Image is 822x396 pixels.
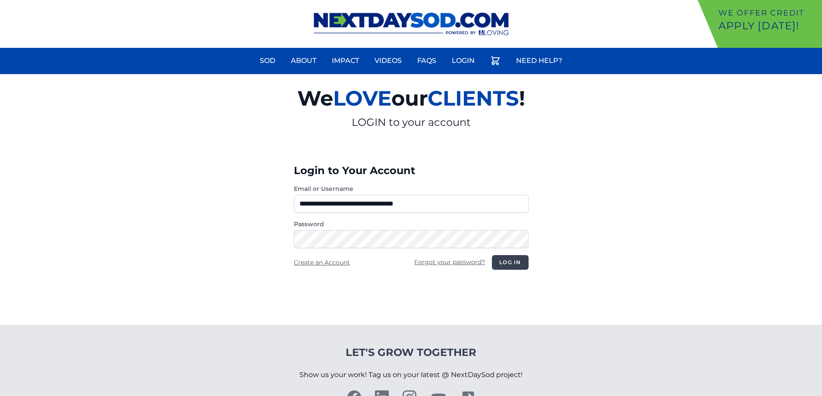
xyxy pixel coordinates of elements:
[718,7,819,19] p: We offer Credit
[286,50,321,71] a: About
[294,220,529,228] label: Password
[197,81,625,115] h2: We our !
[492,255,528,270] button: Log in
[197,115,625,129] p: LOGIN to your account
[447,50,480,71] a: Login
[327,50,364,71] a: Impact
[428,86,519,111] span: CLIENTS
[255,50,280,71] a: Sod
[369,50,407,71] a: Videos
[412,50,441,71] a: FAQs
[511,50,567,71] a: Need Help?
[333,86,391,111] span: LOVE
[294,259,350,266] a: Create an Account
[294,164,529,178] h3: Login to Your Account
[299,359,523,390] p: Show us your work! Tag us on your latest @ NextDaySod project!
[294,184,529,193] label: Email or Username
[299,346,523,359] h4: Let's Grow Together
[414,258,485,266] a: Forgot your password?
[718,19,819,33] p: Apply [DATE]!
